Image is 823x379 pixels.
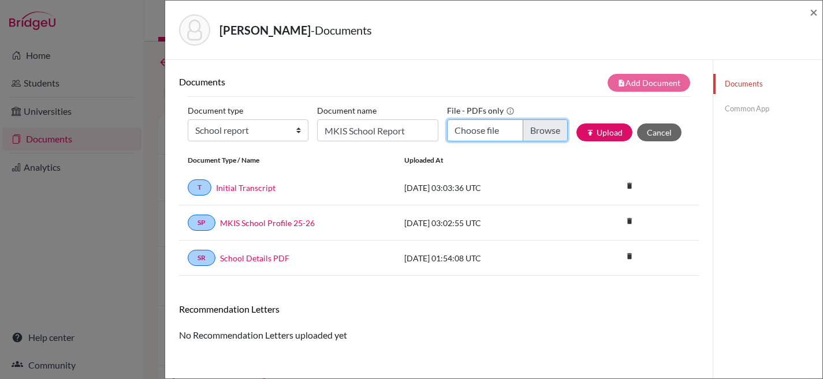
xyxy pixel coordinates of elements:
a: Documents [713,74,822,94]
i: delete [621,177,638,194]
a: delete [621,179,638,194]
a: delete [621,214,638,230]
i: delete [621,212,638,230]
a: delete [621,249,638,265]
i: publish [586,129,594,137]
button: publishUpload [576,123,632,141]
h6: Recommendation Letters [179,303,699,314]
div: Document Type / Name [179,155,396,166]
label: File - PDFs only [447,102,515,119]
span: × [810,3,818,20]
button: Cancel [637,123,682,141]
a: Common App [713,99,822,119]
i: delete [621,247,638,265]
button: note_addAdd Document [608,74,690,92]
div: Uploaded at [396,155,569,166]
div: [DATE] 03:02:55 UTC [396,217,569,229]
a: MKIS School Profile 25-26 [220,217,315,229]
span: - Documents [311,23,372,37]
div: No Recommendation Letters uploaded yet [179,303,699,342]
i: note_add [617,79,625,87]
a: SP [188,215,215,231]
button: Close [810,5,818,19]
a: SR [188,250,215,266]
label: Document type [188,102,243,119]
a: T [188,179,211,196]
a: Initial Transcript [216,182,275,194]
strong: [PERSON_NAME] [219,23,311,37]
label: Document name [317,102,377,119]
a: School Details PDF [220,252,289,264]
h6: Documents [179,76,439,87]
div: [DATE] 03:03:36 UTC [396,182,569,194]
div: [DATE] 01:54:08 UTC [396,252,569,264]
